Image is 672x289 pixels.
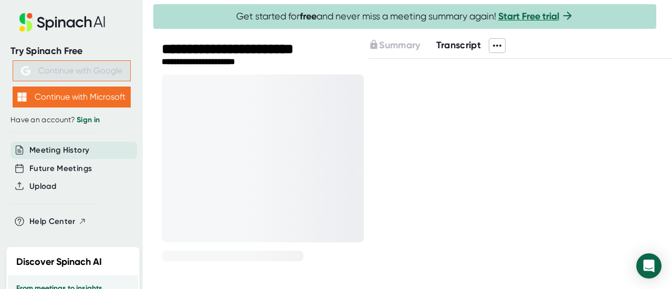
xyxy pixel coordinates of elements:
button: Meeting History [29,144,89,156]
img: Aehbyd4JwY73AAAAAElFTkSuQmCC [21,66,30,76]
div: Open Intercom Messenger [636,253,661,279]
span: Summary [379,39,420,51]
button: Continue with Microsoft [13,87,131,108]
h2: Discover Spinach AI [16,255,102,269]
button: Continue with Google [13,60,131,81]
b: free [300,10,317,22]
a: Sign in [77,115,100,124]
div: Try Spinach Free [10,45,132,57]
button: Summary [369,38,420,52]
button: Transcript [436,38,481,52]
span: Transcript [436,39,481,51]
button: Help Center [29,216,87,228]
a: Start Free trial [498,10,559,22]
span: Help Center [29,216,76,228]
span: Get started for and never miss a meeting summary again! [236,10,574,23]
div: Have an account? [10,115,132,125]
button: Upload [29,180,56,192]
button: Future Meetings [29,163,92,175]
div: Upgrade to access [369,38,436,53]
